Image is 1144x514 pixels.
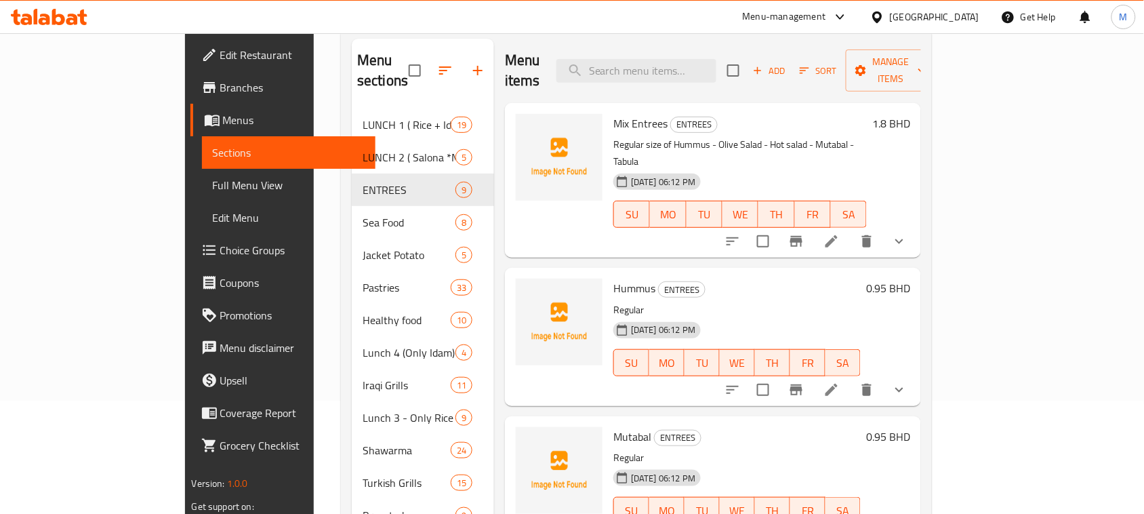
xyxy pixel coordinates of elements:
span: Edit Menu [213,210,365,226]
div: items [455,149,472,165]
p: Regular size of Hummus - Olive Salad - Hot salad - Mutabal - Tabula [613,136,867,170]
span: LUNCH 1 ( Rice + Idam) [363,117,451,133]
div: Pastries33 [352,271,494,304]
h6: 0.95 BHD [866,279,910,298]
span: Full Menu View [213,177,365,193]
div: LUNCH 1 ( Rice + Idam)19 [352,108,494,141]
div: items [451,117,472,133]
span: TU [690,353,714,373]
span: Mutabal [613,427,651,447]
h2: Menu sections [357,50,409,91]
span: Branches [220,79,365,96]
a: Edit menu item [823,233,840,250]
span: Sort sections [429,54,462,87]
div: items [451,312,472,328]
button: sort-choices [716,374,749,406]
svg: Show Choices [891,233,907,250]
span: [DATE] 06:12 PM [626,472,701,485]
span: Select to update [749,376,777,404]
button: SU [613,349,649,376]
a: Edit Menu [202,201,376,234]
button: MO [650,201,686,228]
button: sort-choices [716,225,749,258]
div: [GEOGRAPHIC_DATA] [890,9,979,24]
span: Sections [213,144,365,161]
button: show more [883,225,916,258]
div: items [451,377,472,393]
div: ENTREES9 [352,174,494,206]
button: Manage items [846,50,937,92]
div: Shawarma24 [352,434,494,467]
span: 9 [456,184,472,197]
div: Sea Food [363,214,455,231]
button: TU [687,201,722,228]
button: TU [685,349,720,376]
div: items [455,410,472,426]
button: Add section [462,54,494,87]
button: WE [722,201,758,228]
span: FR [796,353,820,373]
span: Select to update [749,227,777,256]
button: Sort [796,60,840,81]
span: Version: [192,475,225,492]
span: Coupons [220,275,365,291]
span: ENTREES [363,182,455,198]
span: SU [619,205,645,224]
span: Edit Restaurant [220,47,365,63]
span: Select section [719,56,748,85]
span: TU [692,205,717,224]
span: MO [655,205,680,224]
div: items [451,279,472,296]
span: 10 [451,314,472,327]
div: Lunch 3 - Only Rice9 [352,401,494,434]
span: 8 [456,216,472,229]
div: Lunch 4 (Only Idam)4 [352,336,494,369]
div: Jacket Potato [363,247,455,263]
span: Lunch 3 - Only Rice [363,410,455,426]
span: Select all sections [401,56,429,85]
button: SA [831,201,867,228]
button: Branch-specific-item [780,374,813,406]
a: Branches [190,71,376,104]
div: Menu-management [743,9,826,25]
a: Menu disclaimer [190,332,376,364]
p: Regular [613,302,861,319]
span: Pastries [363,279,451,296]
div: Healthy food10 [352,304,494,336]
span: Mix Entrees [613,113,668,134]
span: Iraqi Grills [363,377,451,393]
a: Sections [202,136,376,169]
span: [DATE] 06:12 PM [626,323,701,336]
div: Jacket Potato5 [352,239,494,271]
span: WE [728,205,753,224]
div: items [455,182,472,198]
div: Turkish Grills15 [352,467,494,499]
a: Choice Groups [190,234,376,266]
span: Sort [800,63,837,79]
button: Add [748,60,791,81]
div: Healthy food [363,312,451,328]
div: items [451,442,472,458]
button: Branch-specific-item [780,225,813,258]
div: items [455,214,472,231]
span: Coverage Report [220,405,365,421]
a: Coverage Report [190,397,376,429]
h6: 1.8 BHD [872,114,910,133]
span: Menu disclaimer [220,340,365,356]
span: TH [760,353,785,373]
button: TH [758,201,794,228]
button: SU [613,201,650,228]
span: Turkish Grills [363,475,451,491]
div: Iraqi Grills11 [352,369,494,401]
a: Grocery Checklist [190,429,376,462]
span: 11 [451,379,472,392]
span: ENTREES [659,282,705,298]
span: 1.0.0 [227,475,248,492]
span: ENTREES [655,430,701,446]
div: ENTREES [658,281,706,298]
a: Upsell [190,364,376,397]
